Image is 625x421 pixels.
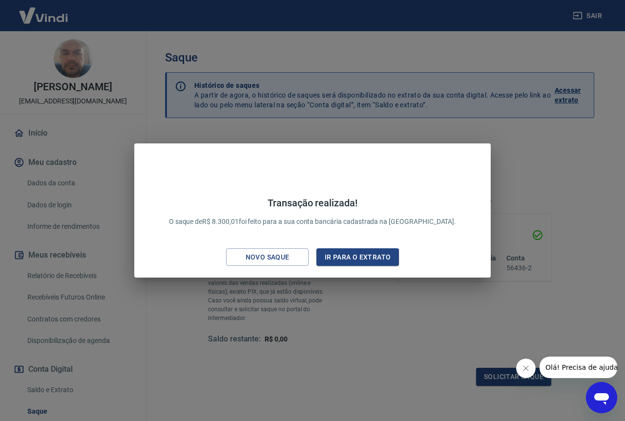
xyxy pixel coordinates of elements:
button: Ir para o extrato [316,248,399,266]
span: Olá! Precisa de ajuda? [6,7,82,15]
iframe: Mensagem da empresa [540,357,617,378]
iframe: Fechar mensagem [516,359,536,378]
iframe: Botão para abrir a janela de mensagens [586,382,617,413]
h4: Transação realizada! [169,197,457,209]
div: Novo saque [234,251,301,263]
button: Novo saque [226,248,309,266]
p: O saque de R$ 8.300,01 foi feito para a sua conta bancária cadastrada na [GEOGRAPHIC_DATA]. [169,197,457,227]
